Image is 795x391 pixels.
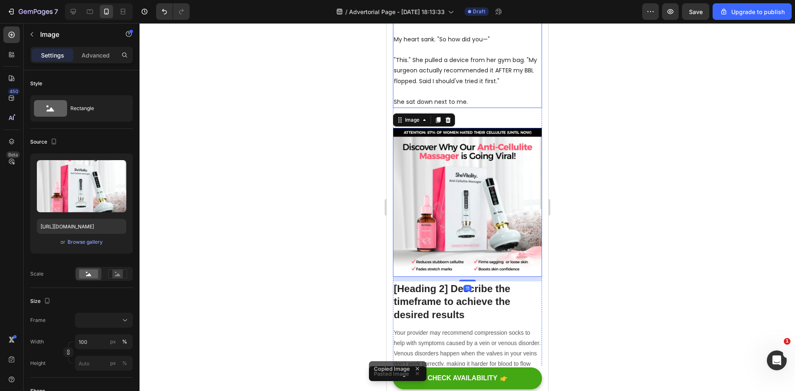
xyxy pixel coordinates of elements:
[75,356,133,371] input: px%
[784,338,790,345] span: 1
[67,238,103,246] button: Browse gallery
[30,270,43,278] div: Scale
[473,8,485,15] span: Draft
[349,7,445,16] span: Advertorial Page - [DATE] 18:13:33
[120,337,130,347] button: px
[689,8,703,15] span: Save
[30,360,46,367] label: Height
[345,7,347,16] span: /
[120,358,130,368] button: px
[6,151,20,158] div: Beta
[3,3,62,20] button: 7
[70,99,121,118] div: Rectangle
[767,350,787,370] iframe: Intercom live chat
[720,7,785,16] div: Upgrade to publish
[30,296,52,307] div: Size
[108,337,118,347] button: %
[108,358,118,368] button: %
[41,51,64,60] p: Settings
[110,338,116,345] div: px
[374,365,410,373] p: Copied Image
[682,3,709,20] button: Save
[8,88,20,95] div: 450
[387,23,548,391] iframe: Design area
[82,51,110,60] p: Advanced
[54,7,58,17] p: 7
[37,160,126,212] img: preview-image
[122,338,127,345] div: %
[30,80,42,87] div: Style
[60,237,65,247] span: or
[30,317,46,324] label: Frame
[110,360,116,367] div: px
[75,334,133,349] input: px%
[30,137,59,148] div: Source
[713,3,792,20] button: Upgrade to publish
[40,29,111,39] p: Image
[37,219,126,234] input: https://example.com/image.jpg
[30,338,44,345] label: Width
[122,360,127,367] div: %
[156,3,190,20] div: Undo/Redo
